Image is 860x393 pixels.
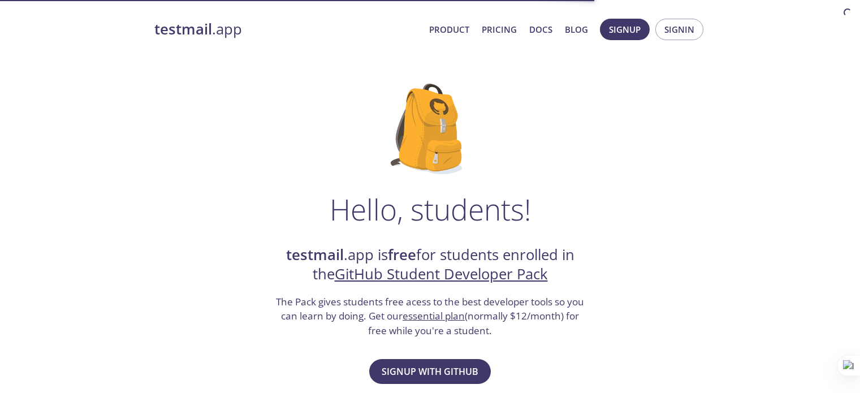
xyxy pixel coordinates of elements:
[403,309,465,322] a: essential plan
[565,22,588,37] a: Blog
[330,192,531,226] h1: Hello, students!
[388,245,416,265] strong: free
[369,359,491,384] button: Signup with GitHub
[154,20,420,39] a: testmail.app
[275,295,586,338] h3: The Pack gives students free acess to the best developer tools so you can learn by doing. Get our...
[655,19,703,40] button: Signin
[609,22,641,37] span: Signup
[664,22,694,37] span: Signin
[391,84,469,174] img: github-student-backpack.png
[529,22,552,37] a: Docs
[600,19,650,40] button: Signup
[482,22,517,37] a: Pricing
[154,19,212,39] strong: testmail
[382,364,478,379] span: Signup with GitHub
[429,22,469,37] a: Product
[286,245,344,265] strong: testmail
[335,264,548,284] a: GitHub Student Developer Pack
[275,245,586,284] h2: .app is for students enrolled in the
